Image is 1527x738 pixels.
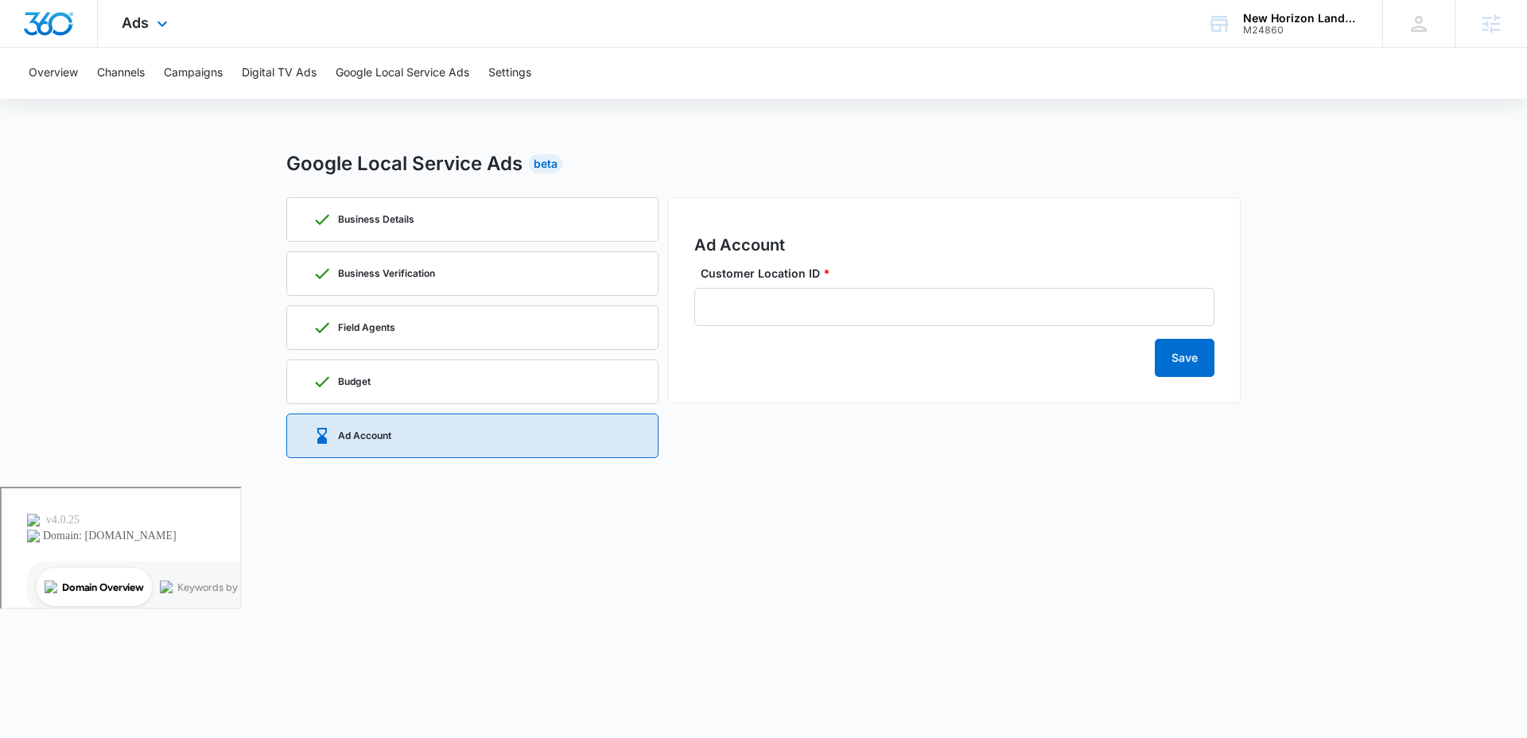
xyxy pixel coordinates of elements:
[43,92,56,105] img: tab_domain_overview_orange.svg
[164,48,223,99] button: Campaigns
[1155,339,1214,377] button: Save
[122,14,149,31] span: Ads
[336,48,469,99] button: Google Local Service Ads
[29,48,78,99] button: Overview
[1243,12,1359,25] div: account name
[286,150,523,178] h2: Google Local Service Ads
[286,305,659,350] a: Field Agents
[286,359,659,404] a: Budget
[286,197,659,242] a: Business Details
[97,48,145,99] button: Channels
[242,48,317,99] button: Digital TV Ads
[25,25,38,38] img: logo_orange.svg
[286,251,659,296] a: Business Verification
[701,265,1221,282] label: Customer Location ID
[45,25,78,38] div: v 4.0.25
[41,41,175,54] div: Domain: [DOMAIN_NAME]
[338,377,371,386] p: Budget
[158,92,171,105] img: tab_keywords_by_traffic_grey.svg
[25,41,38,54] img: website_grey.svg
[338,215,414,224] p: Business Details
[60,94,142,104] div: Domain Overview
[286,414,659,458] a: Ad Account
[338,431,391,441] p: Ad Account
[338,323,395,332] p: Field Agents
[338,269,435,278] p: Business Verification
[488,48,531,99] button: Settings
[1243,25,1359,36] div: account id
[176,94,268,104] div: Keywords by Traffic
[529,154,562,173] div: Beta
[694,233,1214,257] h2: Ad Account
